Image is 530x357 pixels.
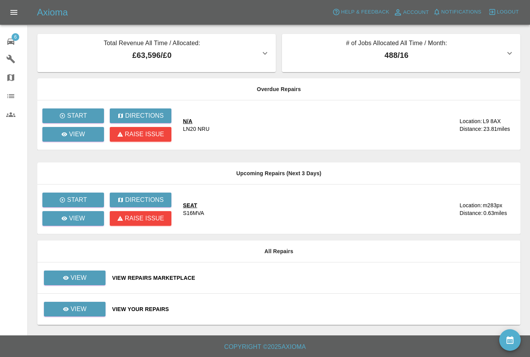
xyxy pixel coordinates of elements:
[460,117,514,133] a: Location:L9 8AXDistance:23.81miles
[12,33,19,41] span: 6
[110,127,171,142] button: Raise issue
[67,111,87,120] p: Start
[37,34,276,72] button: Total Revenue All Time / Allocated:£63,596/£0
[403,8,429,17] span: Account
[460,125,483,133] div: Distance:
[183,201,453,217] a: SEATS16MVA
[460,117,482,125] div: Location:
[483,125,514,133] div: 23.81 miles
[499,329,521,351] button: availability
[70,273,87,283] p: View
[42,193,104,207] button: Start
[288,49,505,61] p: 488 / 16
[37,162,520,184] th: Upcoming Repairs (Next 3 Days)
[183,117,453,133] a: N/ALN20 NRU
[183,209,204,217] div: S16MVA
[70,305,87,314] p: View
[288,39,505,49] p: # of Jobs Allocated All Time / Month:
[125,214,164,223] p: Raise issue
[37,6,68,19] h5: Axioma
[112,305,514,313] a: View Your Repairs
[44,271,106,285] a: View
[110,108,171,123] button: Directions
[44,39,260,49] p: Total Revenue All Time / Allocated:
[125,111,164,120] p: Directions
[125,195,164,205] p: Directions
[110,193,171,207] button: Directions
[497,8,519,17] span: Logout
[460,201,514,217] a: Location:m283pxDistance:0.63miles
[42,211,104,226] a: View
[460,209,483,217] div: Distance:
[67,195,87,205] p: Start
[125,130,164,139] p: Raise issue
[42,127,104,142] a: View
[5,3,23,22] button: Open drawer
[44,306,106,312] a: View
[282,34,520,72] button: # of Jobs Allocated All Time / Month:488/16
[483,117,501,125] div: L9 8AX
[431,6,483,18] button: Notifications
[42,108,104,123] button: Start
[6,342,524,352] h6: Copyright © 2025 Axioma
[44,302,106,316] a: View
[330,6,391,18] button: Help & Feedback
[183,201,204,209] div: SEAT
[37,240,520,262] th: All Repairs
[341,8,389,17] span: Help & Feedback
[460,201,482,209] div: Location:
[44,274,106,281] a: View
[69,130,85,139] p: View
[112,274,514,282] a: View Repairs Marketplace
[110,211,171,226] button: Raise issue
[441,8,481,17] span: Notifications
[183,125,210,133] div: LN20 NRU
[483,209,514,217] div: 0.63 miles
[483,201,502,209] div: m283px
[486,6,521,18] button: Logout
[37,78,520,100] th: Overdue Repairs
[69,214,85,223] p: View
[44,49,260,61] p: £63,596 / £0
[183,117,210,125] div: N/A
[391,6,431,19] a: Account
